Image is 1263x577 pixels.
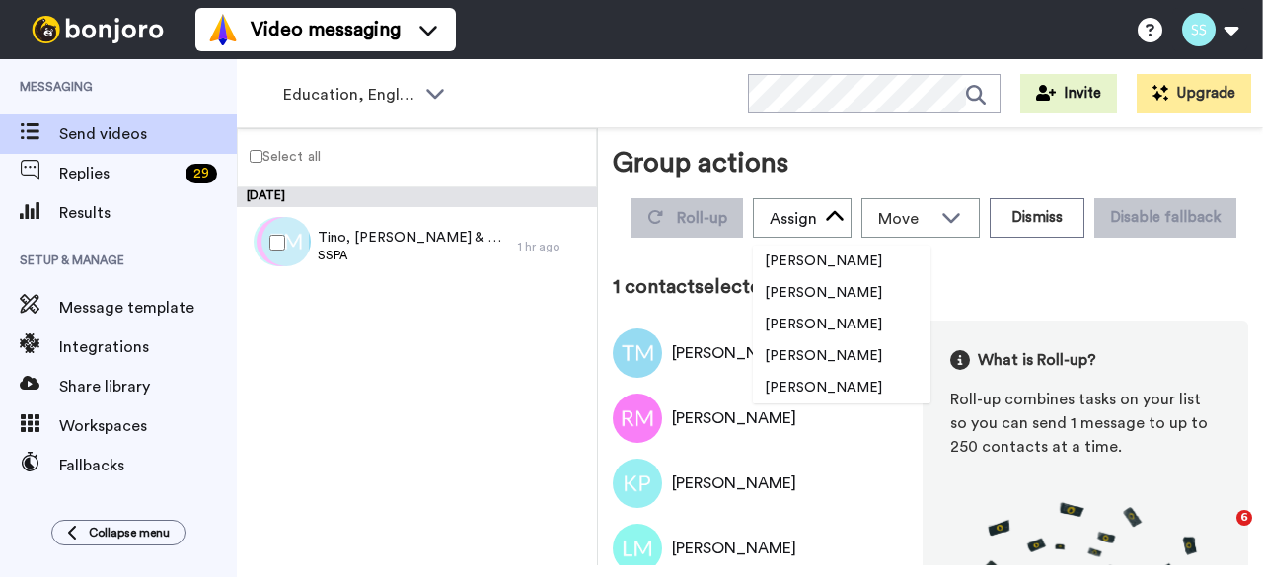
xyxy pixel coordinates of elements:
div: [DATE] [237,187,597,207]
span: Replies [59,162,178,185]
img: Image of Liam Mcbarron [613,524,662,573]
input: Select all [250,150,262,163]
span: Collapse menu [89,525,170,541]
div: Assign [770,207,817,231]
div: 29 [186,164,217,183]
span: Fallbacks [59,454,237,477]
span: Tino, [PERSON_NAME] & 64 others [318,228,508,248]
span: Roll-up [677,210,727,226]
iframe: Intercom live chat [1196,510,1243,557]
div: Roll-up combines tasks on your list so you can send 1 message to up to 250 contacts at a time. [950,388,1221,459]
span: [PERSON_NAME] [753,315,894,334]
button: Dismiss [990,198,1084,238]
img: Image of Reishae Muirhead-Wilson [613,394,662,443]
span: 6 [1236,510,1252,526]
span: Workspaces [59,414,237,438]
span: Send videos [59,122,237,146]
div: [PERSON_NAME] [672,471,796,495]
button: Roll-up [631,198,743,238]
span: Share library [59,375,237,398]
span: Video messaging [251,16,401,43]
img: bj-logo-header-white.svg [24,16,172,43]
button: Upgrade [1137,74,1251,113]
div: [PERSON_NAME] [672,341,796,365]
span: [PERSON_NAME] [753,378,894,397]
span: Education, English & Sport 2025 [283,83,415,107]
button: Disable fallback [1094,198,1236,238]
div: [PERSON_NAME] [672,537,796,560]
span: SSPA [318,248,508,263]
button: Collapse menu [51,520,186,545]
button: Invite [1020,74,1117,113]
span: What is Roll-up? [978,348,1096,372]
div: Group actions [613,143,788,190]
label: Select all [238,144,321,168]
div: 1 contact selected [613,273,1248,301]
span: Message template [59,296,237,320]
span: Integrations [59,335,237,359]
span: [PERSON_NAME] [753,283,894,303]
img: vm-color.svg [207,14,239,45]
div: [PERSON_NAME] [672,406,796,430]
span: Results [59,201,237,225]
img: Image of Krystal Powley [613,459,662,508]
span: [PERSON_NAME] [753,346,894,366]
span: [PERSON_NAME] [753,252,894,271]
span: Move [878,207,931,231]
img: Image of Tino Mutanga [613,328,662,378]
div: 1 hr ago [518,239,587,254]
